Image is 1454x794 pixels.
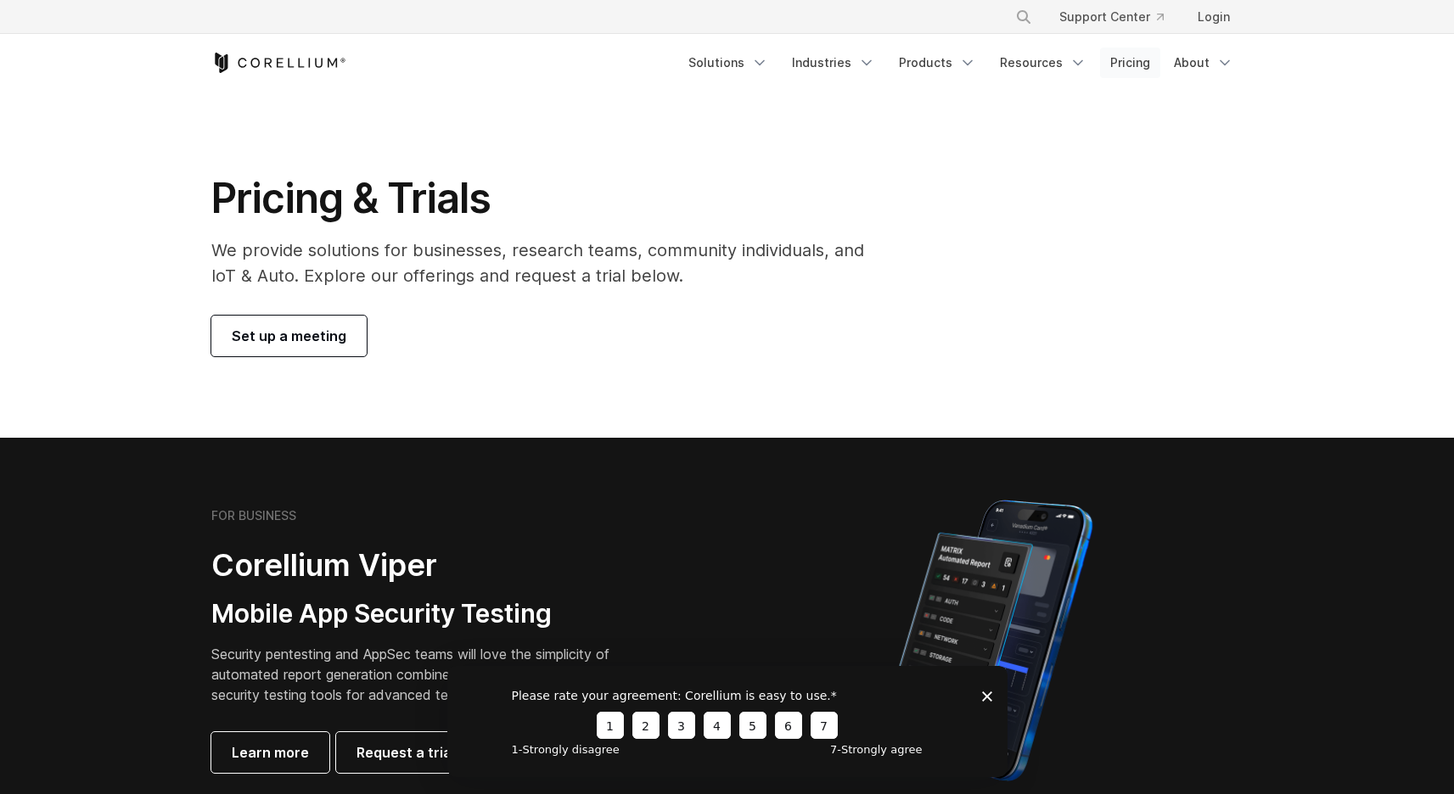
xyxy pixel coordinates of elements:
[211,173,888,224] h1: Pricing & Trials
[211,238,888,288] p: We provide solutions for businesses, research teams, community individuals, and IoT & Auto. Explo...
[211,316,367,356] a: Set up a meeting
[211,53,346,73] a: Corellium Home
[1184,2,1243,32] a: Login
[995,2,1243,32] div: Navigation Menu
[678,48,778,78] a: Solutions
[232,742,309,763] span: Learn more
[990,48,1097,78] a: Resources
[1100,48,1160,78] a: Pricing
[356,742,455,763] span: Request a trial
[232,326,346,346] span: Set up a meeting
[1164,48,1243,78] a: About
[889,48,986,78] a: Products
[211,508,296,523] h6: FOR BUSINESS
[866,492,1121,789] img: Corellium MATRIX automated report on iPhone showing app vulnerability test results across securit...
[1046,2,1177,32] a: Support Center
[447,666,1008,777] iframe: Survey from Corellium
[1008,2,1039,32] button: Search
[211,732,329,773] a: Learn more
[678,48,1243,78] div: Navigation Menu
[211,644,646,705] p: Security pentesting and AppSec teams will love the simplicity of automated report generation comb...
[211,598,646,630] h3: Mobile App Security Testing
[336,732,475,773] a: Request a trial
[211,546,646,584] h2: Corellium Viper
[782,48,885,78] a: Industries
